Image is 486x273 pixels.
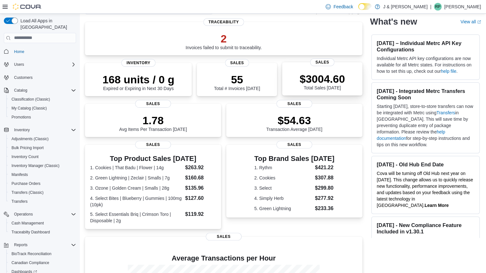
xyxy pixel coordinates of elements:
span: Sales [310,58,334,66]
span: Inventory Manager (Classic) [12,163,59,168]
a: Customers [12,74,35,81]
dd: $160.68 [185,174,216,182]
dt: 2. Cookies [254,175,312,181]
span: Inventory Count [12,154,39,159]
span: Traceabilty Dashboard [9,228,76,236]
span: BioTrack Reconciliation [9,250,76,258]
button: Inventory Manager (Classic) [6,161,79,170]
a: Bulk Pricing Import [9,144,46,152]
a: Promotions [9,113,34,121]
button: Classification (Classic) [6,95,79,104]
button: Adjustments (Classic) [6,134,79,143]
h2: What's new [370,17,417,27]
span: Classification (Classic) [9,95,76,103]
span: Canadian Compliance [12,260,49,265]
span: Transfers (Classic) [9,189,76,196]
span: Bulk Pricing Import [9,144,76,152]
div: Transaction Average [DATE] [266,114,322,132]
span: Home [12,48,76,56]
dt: 3. Select [254,185,312,191]
span: Load All Apps in [GEOGRAPHIC_DATA] [18,18,76,30]
span: Reports [14,242,27,247]
a: Transfers (Classic) [9,189,46,196]
span: Bulk Pricing Import [12,145,44,150]
dt: 4. Simply Herb [254,195,312,201]
button: Users [12,61,27,68]
span: My Catalog (Classic) [12,106,47,111]
a: Home [12,48,27,56]
span: Cova will be turning off Old Hub next year on [DATE]. This change allows us to quickly release ne... [377,171,473,208]
span: Classification (Classic) [12,97,50,102]
dt: 4. Select Bites | Blueberry | Gummies | 100mg (10pk) [90,195,182,208]
span: Cash Management [12,221,44,226]
span: Manifests [9,171,76,178]
h3: [DATE] - Old Hub End Date [377,161,474,168]
p: $3004.60 [300,72,345,85]
span: Sales [206,233,242,240]
button: Operations [1,210,79,219]
a: Purchase Orders [9,180,43,187]
a: Adjustments (Classic) [9,135,51,143]
span: Cash Management [9,219,76,227]
button: Inventory [12,126,32,134]
span: Reports [12,241,76,249]
span: Sales [135,100,171,108]
p: $54.63 [266,114,322,127]
a: Feedback [323,0,355,13]
div: Raj Patel [434,3,442,11]
span: Operations [12,210,76,218]
img: Cova [13,4,42,10]
span: Manifests [12,172,28,177]
span: Sales [276,141,312,148]
p: Starting [DATE], store-to-store transfers can now be integrated with Metrc using in [GEOGRAPHIC_D... [377,103,474,148]
dd: $299.80 [315,184,335,192]
svg: External link [477,20,481,24]
span: Sales [225,59,249,67]
span: RP [435,3,441,11]
a: help documentation [377,129,445,141]
span: Operations [14,212,33,217]
span: Feedback [333,4,353,10]
a: Learn More [424,203,448,208]
dd: $307.88 [315,174,335,182]
span: Sales [135,141,171,148]
button: Customers [1,73,79,82]
a: BioTrack Reconciliation [9,250,54,258]
dd: $233.36 [315,205,335,212]
button: Canadian Compliance [6,258,79,267]
h3: [DATE] - Integrated Metrc Transfers Coming Soon [377,88,474,101]
dt: 2. Green Lightning | Zeclair | Smalls | 7g [90,175,182,181]
dt: 5. Green Lightning [254,205,312,212]
button: Inventory [1,125,79,134]
h3: Top Brand Sales [DATE] [254,155,335,163]
button: Home [1,47,79,56]
a: My Catalog (Classic) [9,104,50,112]
dd: $119.92 [185,210,216,218]
input: Dark Mode [358,3,372,10]
a: Manifests [9,171,30,178]
a: Transfers [9,198,30,205]
h4: Average Transactions per Hour [90,254,357,262]
span: Inventory [12,126,76,134]
p: 1.78 [119,114,187,127]
button: Transfers [6,197,79,206]
dt: 3. Ozone | Golden Cream | Smalls | 28g [90,185,182,191]
span: Catalog [14,88,27,93]
div: Avg Items Per Transaction [DATE] [119,114,187,132]
button: Traceabilty Dashboard [6,228,79,237]
dt: 5. Select Essentials Briq | Crimson Toro | Disposable | 2g [90,211,182,224]
span: Transfers [12,199,27,204]
span: Canadian Compliance [9,259,76,267]
div: Total # Invoices [DATE] [214,73,260,91]
p: 168 units / 0 g [103,73,174,86]
dd: $135.96 [185,184,216,192]
a: Canadian Compliance [9,259,52,267]
span: Promotions [12,115,31,120]
button: My Catalog (Classic) [6,104,79,113]
span: Inventory [14,127,30,133]
h3: Top Product Sales [DATE] [90,155,216,163]
span: Traceability [203,18,244,26]
button: Transfers (Classic) [6,188,79,197]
